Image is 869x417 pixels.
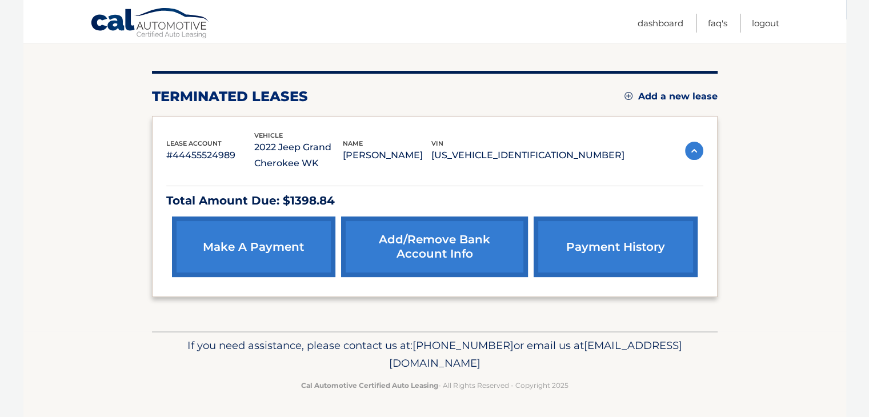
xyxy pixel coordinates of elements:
[341,216,528,277] a: Add/Remove bank account info
[301,381,438,390] strong: Cal Automotive Certified Auto Leasing
[159,379,710,391] p: - All Rights Reserved - Copyright 2025
[166,191,703,211] p: Total Amount Due: $1398.84
[254,139,343,171] p: 2022 Jeep Grand Cherokee WK
[343,139,363,147] span: name
[254,131,283,139] span: vehicle
[172,216,335,277] a: make a payment
[90,7,210,41] a: Cal Automotive
[624,91,718,102] a: Add a new lease
[166,147,255,163] p: #44455524989
[534,216,697,277] a: payment history
[166,139,222,147] span: lease account
[685,142,703,160] img: accordion-active.svg
[159,336,710,373] p: If you need assistance, please contact us at: or email us at
[152,88,308,105] h2: terminated leases
[431,147,624,163] p: [US_VEHICLE_IDENTIFICATION_NUMBER]
[431,139,443,147] span: vin
[413,339,514,352] span: [PHONE_NUMBER]
[638,14,683,33] a: Dashboard
[343,147,431,163] p: [PERSON_NAME]
[708,14,727,33] a: FAQ's
[752,14,779,33] a: Logout
[624,92,632,100] img: add.svg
